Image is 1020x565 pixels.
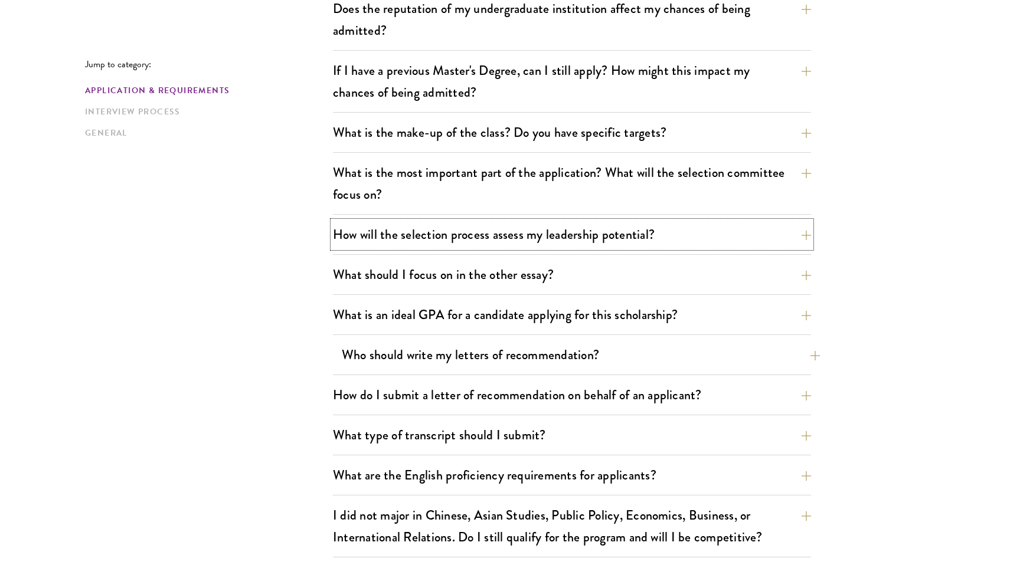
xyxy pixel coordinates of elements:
[85,59,333,70] p: Jump to category:
[342,341,820,368] button: Who should write my letters of recommendation?
[85,106,326,118] a: Interview Process
[333,261,811,288] button: What should I focus on in the other essay?
[85,84,326,97] a: Application & Requirements
[333,382,811,408] button: How do I submit a letter of recommendation on behalf of an applicant?
[333,57,811,106] button: If I have a previous Master's Degree, can I still apply? How might this impact my chances of bein...
[333,462,811,488] button: What are the English proficiency requirements for applicants?
[333,422,811,448] button: What type of transcript should I submit?
[333,301,811,328] button: What is an ideal GPA for a candidate applying for this scholarship?
[333,159,811,208] button: What is the most important part of the application? What will the selection committee focus on?
[333,119,811,146] button: What is the make-up of the class? Do you have specific targets?
[85,127,326,139] a: General
[333,221,811,248] button: How will the selection process assess my leadership potential?
[333,502,811,550] button: I did not major in Chinese, Asian Studies, Public Policy, Economics, Business, or International R...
